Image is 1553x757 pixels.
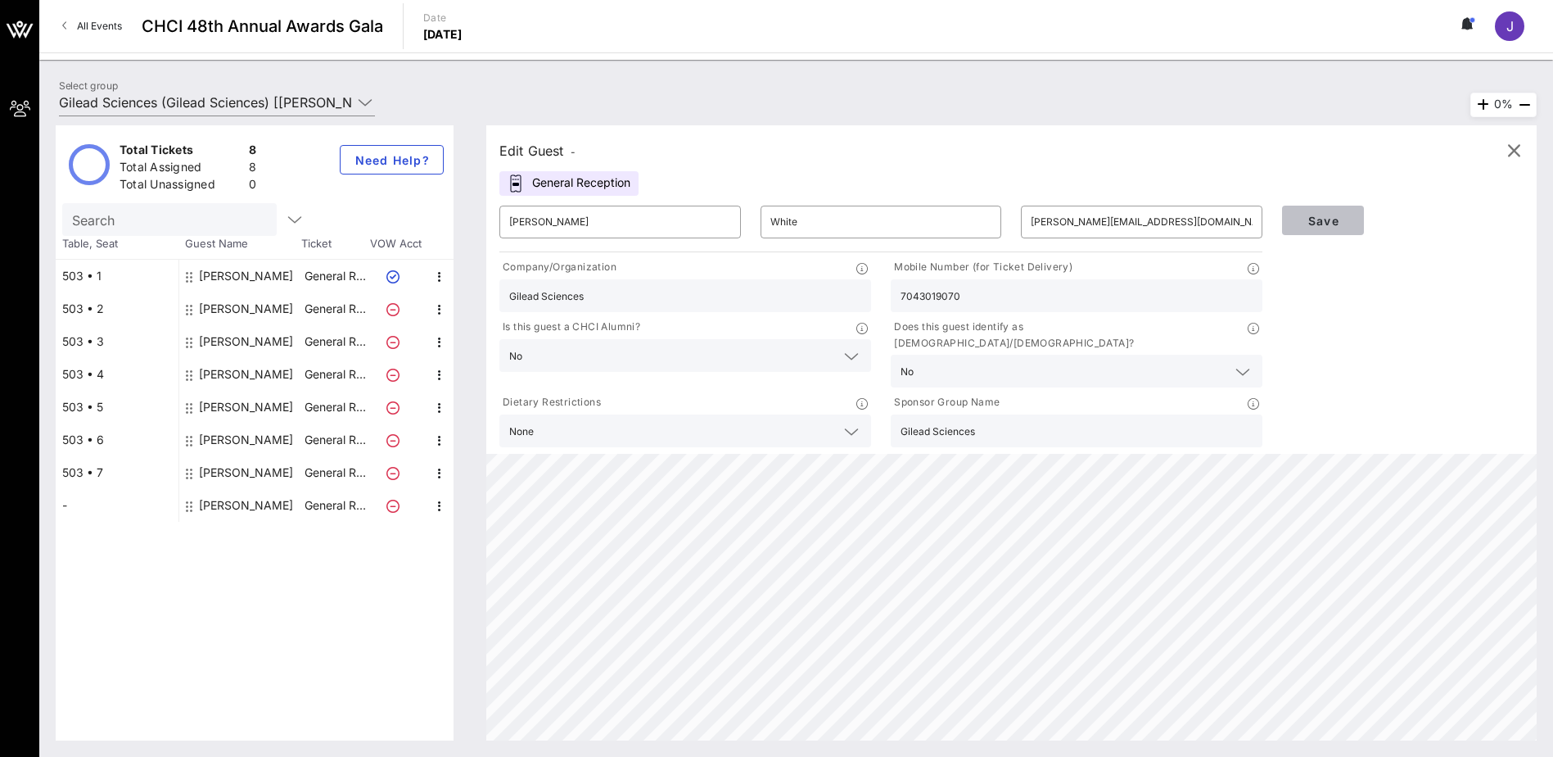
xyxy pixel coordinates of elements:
div: No [499,339,871,372]
div: No [901,366,914,378]
div: Edit Guest [499,139,576,162]
div: None [509,426,534,437]
button: Save [1282,206,1364,235]
div: 503 • 1 [56,260,178,292]
div: 503 • 6 [56,424,178,456]
p: Company/Organization [499,259,616,276]
p: Is this guest a CHCI Alumni? [499,319,640,336]
span: Save [1295,214,1351,228]
label: Select group [59,79,118,92]
a: All Events [52,13,132,39]
input: Email* [1031,209,1253,235]
p: General R… [302,292,368,325]
div: 0% [1470,93,1537,117]
div: 8 [249,142,256,162]
div: Anthony Theissen [199,358,293,391]
span: - [571,146,576,158]
input: Last Name* [770,209,992,235]
p: General R… [302,489,368,522]
p: Dietary Restrictions [499,394,601,411]
p: Mobile Number (for Ticket Delivery) [891,259,1072,276]
div: No [891,355,1262,388]
div: 0 [249,176,256,197]
div: - [56,489,178,522]
p: Does this guest identify as [DEMOGRAPHIC_DATA]/[DEMOGRAPHIC_DATA]? [891,319,1248,351]
div: Courtney Cochran [199,391,293,424]
div: J [1495,11,1524,41]
div: Trina Scott [199,325,293,358]
p: [DATE] [423,26,463,43]
input: First Name* [509,209,731,235]
span: VOW Acct [367,236,424,252]
div: 503 • 2 [56,292,178,325]
p: General R… [302,260,368,292]
div: 503 • 3 [56,325,178,358]
p: General R… [302,456,368,489]
div: Total Assigned [120,159,242,179]
div: Jai Jackson [199,260,293,292]
span: Table, Seat [56,236,178,252]
p: Date [423,10,463,26]
div: 503 • 5 [56,391,178,424]
div: Bobby Dunford [199,292,293,325]
span: Ticket [301,236,367,252]
div: General Reception [499,171,639,196]
p: General R… [302,391,368,424]
span: CHCI 48th Annual Awards Gala [142,14,383,39]
div: 503 • 4 [56,358,178,391]
p: General R… [302,424,368,456]
div: 503 • 7 [56,456,178,489]
button: Need Help? [340,145,444,175]
p: General R… [302,358,368,391]
div: Oscar Mairena [199,456,293,489]
span: J [1506,18,1514,34]
div: No [509,351,522,362]
span: Need Help? [354,153,430,167]
div: 8 [249,159,256,179]
p: General R… [302,325,368,358]
div: Sarah Cortes Cortes [199,424,293,456]
span: All Events [77,20,122,32]
div: Total Tickets [120,142,242,162]
div: Total Unassigned [120,176,242,197]
div: Richard White [199,489,293,522]
p: Sponsor Group Name [891,394,1000,411]
span: Guest Name [178,236,301,252]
